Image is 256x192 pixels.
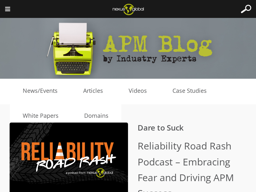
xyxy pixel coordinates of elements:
[70,86,116,96] a: Articles
[10,86,70,96] a: News/Events
[116,86,160,96] a: Videos
[108,2,149,17] img: Nexus Global
[160,86,220,96] a: Case Studies
[138,122,184,133] a: Dare to Suck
